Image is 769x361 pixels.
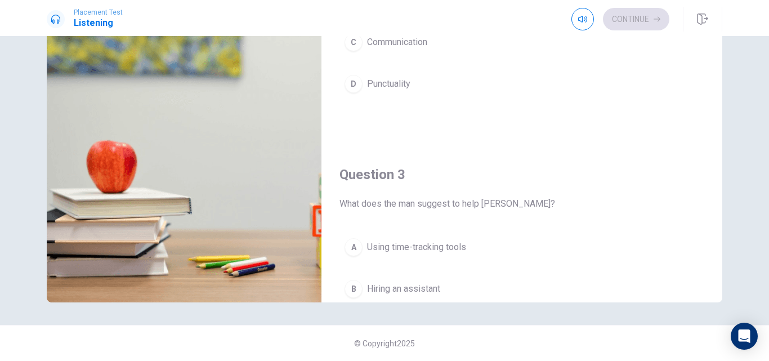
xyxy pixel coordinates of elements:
[339,275,704,303] button: BHiring an assistant
[345,238,363,256] div: A
[339,70,704,98] button: DPunctuality
[367,77,410,91] span: Punctuality
[339,197,704,211] span: What does the man suggest to help [PERSON_NAME]?
[74,8,123,16] span: Placement Test
[354,339,415,348] span: © Copyright 2025
[345,280,363,298] div: B
[367,35,427,49] span: Communication
[74,16,123,30] h1: Listening
[339,28,704,56] button: CCommunication
[345,75,363,93] div: D
[367,240,466,254] span: Using time-tracking tools
[339,233,704,261] button: AUsing time-tracking tools
[367,282,440,296] span: Hiring an assistant
[339,166,704,184] h4: Question 3
[731,323,758,350] div: Open Intercom Messenger
[47,28,321,302] img: Discussing an Employee Evaluation
[345,33,363,51] div: C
